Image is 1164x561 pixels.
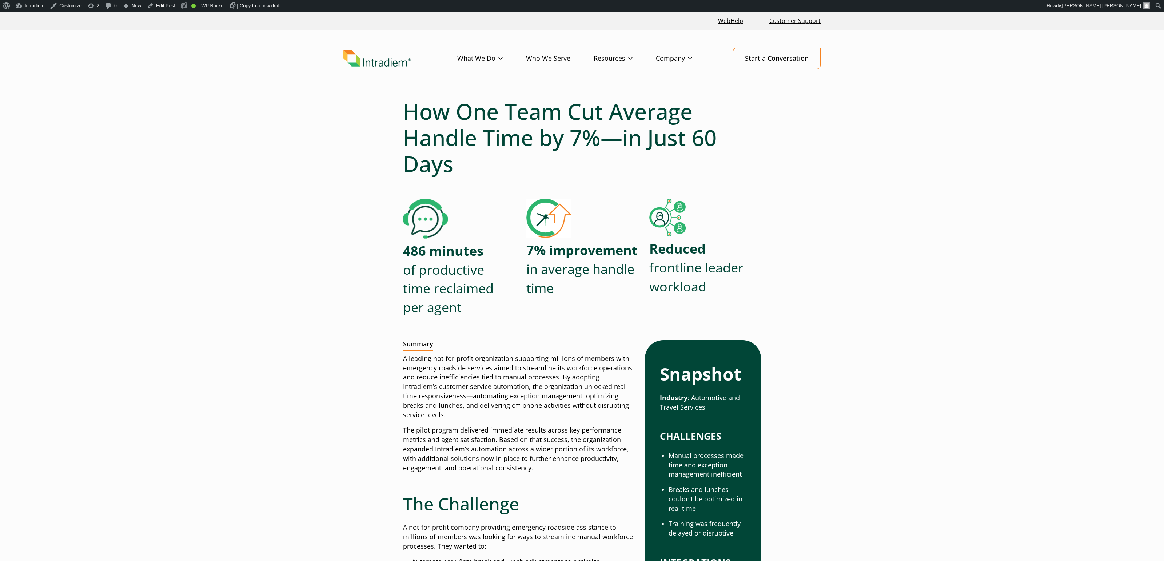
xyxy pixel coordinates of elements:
a: Customer Support [766,13,824,29]
strong: Reduced [649,240,706,258]
strong: 486 minutes [403,242,483,260]
a: Link to homepage of Intradiem [343,50,457,67]
strong: Industry [660,393,687,402]
strong: CHALLENGES [660,430,721,443]
p: A not-for-profit company providing emergency roadside assistance to millions of members was looki... [403,523,633,551]
a: Start a Conversation [733,48,821,69]
li: Training was frequently delayed or disruptive [669,519,746,538]
div: Good [191,4,196,8]
strong: improvement [549,241,638,259]
a: Company [656,48,715,69]
a: Who We Serve [526,48,594,69]
h1: How One Team Cut Average Handle Time by 7%—in Just 60 Days [403,98,761,177]
li: Breaks and lunches couldn’t be optimized in real time [669,485,746,513]
p: of productive time reclaimed per agent [403,242,515,317]
h2: The Challenge [403,493,633,514]
a: Resources [594,48,656,69]
img: Intradiem [343,50,411,67]
li: Manual processes made time and exception management inefficient [669,451,746,480]
strong: Snapshot [660,362,741,386]
p: in average handle time [526,241,638,297]
p: : Automotive and Travel Services [660,393,746,412]
span: [PERSON_NAME].[PERSON_NAME] [1062,3,1141,8]
a: What We Do [457,48,526,69]
strong: 7% [526,241,546,259]
p: frontline leader workload [649,239,761,296]
p: The pilot program delivered immediate results across key performance metrics and agent satisfacti... [403,426,633,473]
p: A leading not-for-profit organization supporting millions of members with emergency roadside serv... [403,354,633,420]
a: Link opens in a new window [715,13,746,29]
h2: Summary [403,340,433,351]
